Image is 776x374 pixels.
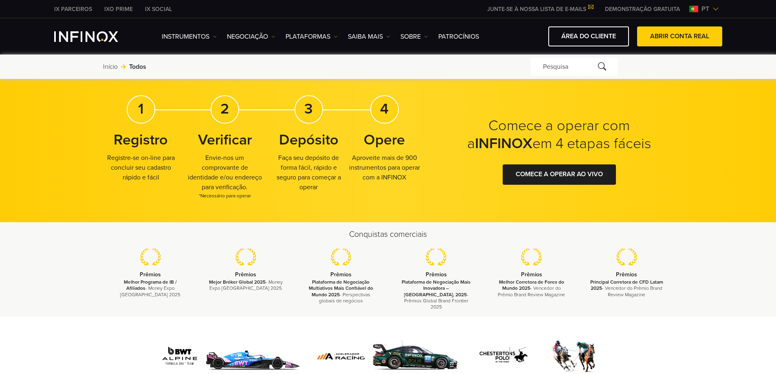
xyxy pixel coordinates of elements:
[124,279,177,291] strong: Melhor Programa de IB / Afiliados
[129,62,146,72] span: Todos
[121,64,126,69] img: arrow-right
[286,32,338,42] a: PLATAFORMAS
[209,279,266,285] strong: Mejor Bróker Global 2025
[103,62,118,72] a: Início
[330,271,352,278] strong: Prêmios
[475,135,532,152] strong: INFINOX
[616,271,637,278] strong: Prêmios
[548,26,629,46] a: ÁREA DO CLIENTE
[457,117,661,153] h2: Comece a operar com a em 4 etapas fáceis
[481,6,599,13] a: JUNTE-SE À NOSSA LISTA DE E-MAILS
[380,100,389,118] strong: 4
[348,32,390,42] a: Saiba mais
[113,279,188,298] p: - Money Expo [GEOGRAPHIC_DATA] 2025
[438,32,479,42] a: Patrocínios
[48,5,98,13] a: INFINOX
[494,279,569,298] p: - Vencedor do Prêmio Brand Review Magazine
[347,153,422,182] p: Aproveite mais de 900 instrumentos para operar com a INFINOX
[637,26,722,46] a: ABRIR CONTA REAL
[114,131,168,149] strong: Registro
[426,271,447,278] strong: Prêmios
[599,5,686,13] a: INFINOX MENU
[138,100,144,118] strong: 1
[590,279,663,291] strong: Principal Corretora de CFD Latam 2025
[309,279,373,297] strong: Plataforma de Negociação Multiativos Mais Confiável do Mundo 2025
[589,279,664,298] p: - Vencedor do Prêmio Brand Review Magazine
[698,4,712,14] span: pt
[402,279,470,297] strong: Plataforma de Negociação Mais Inovadora – [GEOGRAPHIC_DATA], 2025
[521,271,542,278] strong: Prêmios
[98,5,139,13] a: INFINOX
[399,279,474,310] p: - Prêmios Global Brand Frontier 2025
[103,229,673,240] h2: Conquistas comerciais
[220,100,229,118] strong: 2
[400,32,428,42] a: SOBRE
[271,153,347,192] p: Faça seu depósito de forma fácil, rápido e seguro para começar a operar
[162,32,217,42] a: Instrumentos
[187,192,263,199] span: *Necessário para operar
[279,131,339,149] strong: Depósito
[499,279,564,291] strong: Melhor Corretora de Forex do Mundo 2025
[140,271,161,278] strong: Prêmios
[187,153,263,199] p: Envie-nos um comprovante de identidade e/ou endereço para verificação.
[304,100,313,118] strong: 3
[235,271,256,278] strong: Prêmios
[503,164,616,184] a: COMECE A OPERAR AO VIVO
[198,131,252,149] strong: Verificar
[531,58,618,76] div: Pesquisa
[54,31,137,42] a: INFINOX Logo
[227,32,275,42] a: NEGOCIAÇÃO
[103,153,179,182] p: Registre-se on-line para concluir seu cadastro rápido e fácil
[208,279,283,291] p: - Money Expo [GEOGRAPHIC_DATA] 2025
[139,5,178,13] a: INFINOX
[364,131,405,149] strong: Opere
[303,279,378,304] p: - Perspectivas globais de negócios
